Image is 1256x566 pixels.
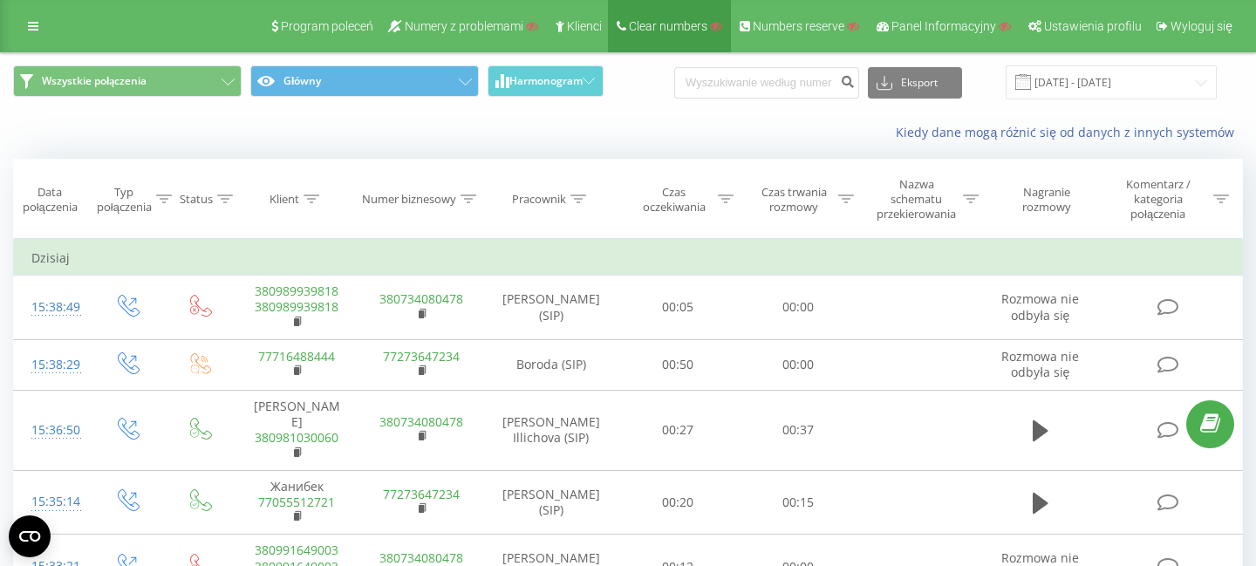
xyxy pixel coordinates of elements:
[484,470,618,535] td: [PERSON_NAME] (SIP)
[255,542,338,558] a: 380991649003
[753,19,844,33] span: Numbers reserve
[1001,348,1079,380] span: Rozmowa nie odbyła się
[509,75,583,87] span: Harmonogram
[1107,177,1209,222] div: Komentarz / kategoria połączenia
[891,19,996,33] span: Panel Informacyjny
[754,185,834,215] div: Czas trwania rozmowy
[379,413,463,430] a: 380734080478
[618,339,739,390] td: 00:50
[484,276,618,340] td: [PERSON_NAME] (SIP)
[618,276,739,340] td: 00:05
[674,67,859,99] input: Wyszukiwanie według numeru
[383,486,460,502] a: 77273647234
[484,391,618,471] td: [PERSON_NAME] Illichova (SIP)
[235,470,359,535] td: Жанибек
[484,339,618,390] td: Boroda (SIP)
[9,515,51,557] button: Open CMP widget
[281,19,373,33] span: Program poleceń
[738,276,858,340] td: 00:00
[255,298,338,315] a: 380989939818
[97,185,152,215] div: Typ połączenia
[383,348,460,365] a: 77273647234
[250,65,479,97] button: Główny
[31,348,73,382] div: 15:38:29
[874,177,959,222] div: Nazwa schematu przekierowania
[405,19,523,33] span: Numery z problemami
[1001,290,1079,323] span: Rozmowa nie odbyła się
[738,391,858,471] td: 00:37
[868,67,962,99] button: Eksport
[14,185,85,215] div: Data połączenia
[512,192,566,207] div: Pracownik
[738,470,858,535] td: 00:15
[31,413,73,447] div: 15:36:50
[270,192,299,207] div: Klient
[618,470,739,535] td: 00:20
[567,19,602,33] span: Klienci
[255,429,338,446] a: 380981030060
[379,549,463,566] a: 380734080478
[14,241,1243,276] td: Dzisiaj
[738,339,858,390] td: 00:00
[1044,19,1142,33] span: Ustawienia profilu
[31,485,73,519] div: 15:35:14
[31,290,73,324] div: 15:38:49
[255,283,338,299] a: 380989939818
[1171,19,1232,33] span: Wyloguj się
[896,124,1243,140] a: Kiedy dane mogą różnić się od danych z innych systemów
[258,348,335,365] a: 77716488444
[618,391,739,471] td: 00:27
[258,494,335,510] a: 77055512721
[634,185,714,215] div: Czas oczekiwania
[488,65,604,97] button: Harmonogram
[629,19,707,33] span: Clear numbers
[235,391,359,471] td: [PERSON_NAME]
[42,74,147,88] span: Wszystkie połączenia
[379,290,463,307] a: 380734080478
[362,192,456,207] div: Numer biznesowy
[180,192,213,207] div: Status
[999,185,1094,215] div: Nagranie rozmowy
[13,65,242,97] button: Wszystkie połączenia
